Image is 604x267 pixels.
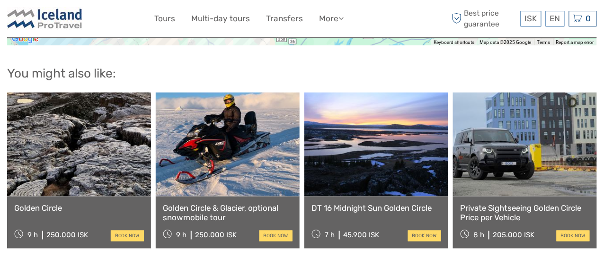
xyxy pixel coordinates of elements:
[460,204,590,223] a: Private Sightseeing Golden Circle Price per Vehicle
[408,231,441,241] a: book now
[537,40,551,45] a: Terms (opens in new tab)
[493,231,534,240] div: 205.000 ISK
[266,12,303,26] a: Transfers
[556,40,594,45] a: Report a map error
[450,8,519,29] span: Best price guarantee
[46,231,88,240] div: 250.000 ISK
[546,11,565,26] div: EN
[525,14,537,23] span: ISK
[195,231,237,240] div: 250.000 ISK
[311,204,441,213] a: DT 16 Midnight Sun Golden Circle
[155,12,176,26] a: Tours
[14,204,144,213] a: Golden Circle
[111,231,144,241] a: book now
[192,12,250,26] a: Multi-day tours
[163,204,293,223] a: Golden Circle & Glacier, optional snowmobile tour
[27,231,38,240] span: 9 h
[325,231,335,240] span: 7 h
[557,231,590,241] a: book now
[473,231,484,240] span: 8 h
[434,39,474,46] button: Keyboard shortcuts
[9,33,41,45] a: Open this area in Google Maps (opens a new window)
[343,231,379,240] div: 45.900 ISK
[176,231,187,240] span: 9 h
[13,17,107,24] p: We're away right now. Please check back later!
[259,231,293,241] a: book now
[7,7,82,30] img: Iceland ProTravel
[320,12,344,26] a: More
[9,33,41,45] img: Google
[480,40,532,45] span: Map data ©2025 Google
[109,15,120,26] button: Open LiveChat chat widget
[585,14,593,23] span: 0
[7,66,597,81] h2: You might also like:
